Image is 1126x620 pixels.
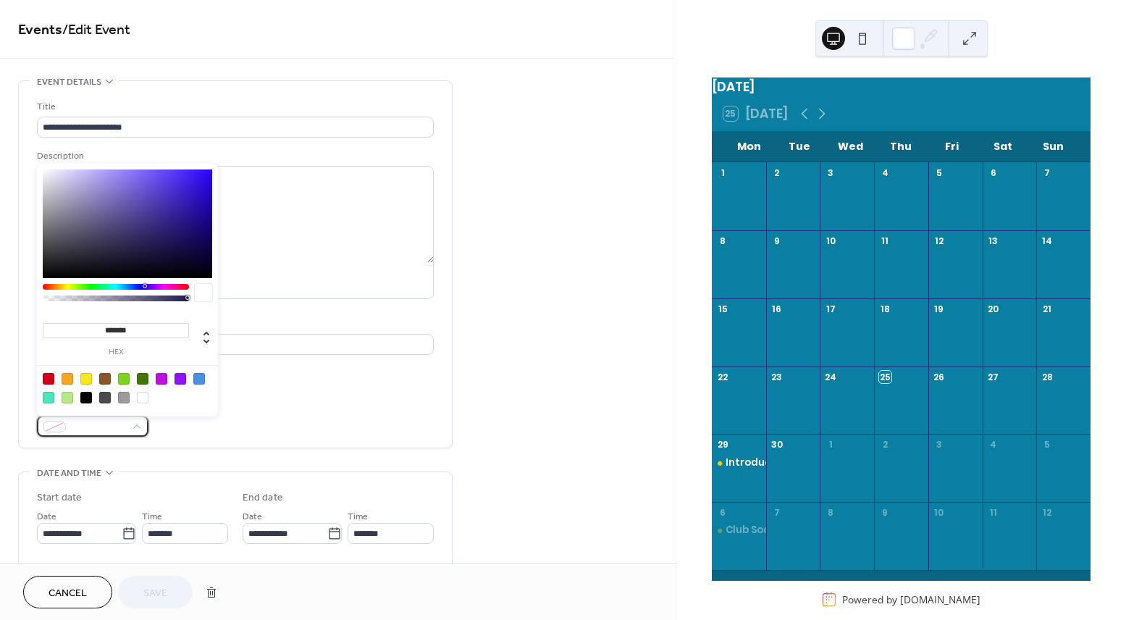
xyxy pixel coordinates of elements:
div: #417505 [137,373,148,385]
div: 3 [933,439,945,451]
span: Date [243,509,262,524]
div: Thu [875,132,926,162]
div: 12 [1041,507,1054,519]
div: #9013FE [175,373,186,385]
div: #F8E71C [80,373,92,385]
span: / Edit Event [62,16,130,44]
a: [DOMAIN_NAME] [900,592,980,606]
div: 9 [879,507,891,519]
div: 16 [770,303,783,315]
div: 11 [879,235,891,247]
div: Club Social [726,524,783,537]
div: 21 [1041,303,1054,315]
div: #FFFFFF [137,392,148,403]
div: 30 [770,439,783,451]
div: 13 [987,235,999,247]
div: 10 [933,507,945,519]
div: 14 [1041,235,1054,247]
div: 11 [987,507,999,519]
span: Event details [37,75,101,90]
div: 12 [933,235,945,247]
div: 24 [825,371,837,383]
a: Events [18,16,62,44]
div: 5 [1041,439,1054,451]
div: 6 [717,507,729,519]
div: 4 [879,167,891,179]
div: #9B9B9B [118,392,130,403]
div: Fri [927,132,978,162]
div: 1 [717,167,729,179]
div: 6 [987,167,999,179]
div: Location [37,317,431,332]
div: #000000 [80,392,92,403]
span: Date [37,509,56,524]
div: 15 [717,303,729,315]
div: #8B572A [99,373,111,385]
div: Introduction Meeting [712,456,766,469]
span: All day [54,563,80,578]
span: Cancel [49,586,87,601]
div: #F5A623 [62,373,73,385]
div: #D0021B [43,373,54,385]
div: 10 [825,235,837,247]
div: 9 [770,235,783,247]
label: hex [43,348,189,356]
div: Description [37,148,431,164]
div: 1 [825,439,837,451]
div: 8 [717,235,729,247]
div: Powered by [842,592,980,606]
div: 20 [987,303,999,315]
div: #B8E986 [62,392,73,403]
div: End date [243,490,283,506]
div: Start date [37,490,82,506]
div: [DATE] [712,77,1091,96]
div: 2 [770,167,783,179]
div: #4A90E2 [193,373,205,385]
div: 25 [879,371,891,383]
div: Mon [723,132,774,162]
div: 3 [825,167,837,179]
div: #4A4A4A [99,392,111,403]
div: 17 [825,303,837,315]
div: 27 [987,371,999,383]
div: 26 [933,371,945,383]
span: Date and time [37,466,101,481]
div: Club Social [712,524,766,537]
div: 7 [1041,167,1054,179]
div: Sun [1028,132,1079,162]
div: 23 [770,371,783,383]
button: Cancel [23,576,112,608]
div: Wed [825,132,875,162]
div: 8 [825,507,837,519]
div: 18 [879,303,891,315]
div: Title [37,99,431,114]
div: 4 [987,439,999,451]
div: #7ED321 [118,373,130,385]
div: 7 [770,507,783,519]
div: 29 [717,439,729,451]
div: #BD10E0 [156,373,167,385]
span: Time [348,509,368,524]
span: Time [142,509,162,524]
div: 28 [1041,371,1054,383]
div: #50E3C2 [43,392,54,403]
div: 22 [717,371,729,383]
div: 5 [933,167,945,179]
div: 2 [879,439,891,451]
div: Introduction Meeting [726,456,838,469]
div: 19 [933,303,945,315]
div: Sat [978,132,1028,162]
div: Tue [774,132,825,162]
